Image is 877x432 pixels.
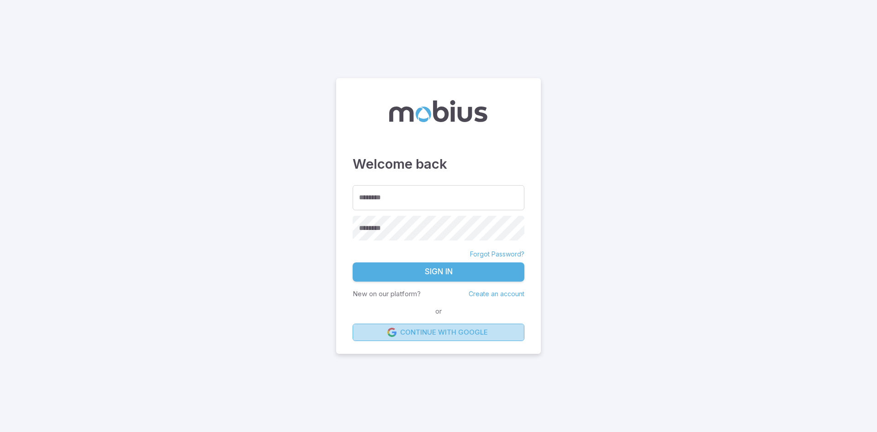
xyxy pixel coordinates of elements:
a: Create an account [469,290,524,298]
a: Forgot Password? [470,250,524,259]
a: Continue with Google [353,324,524,341]
p: New on our platform? [353,289,421,299]
span: or [433,306,444,316]
h3: Welcome back [353,154,524,174]
button: Sign In [353,262,524,282]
